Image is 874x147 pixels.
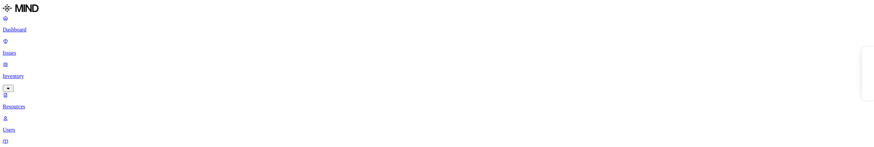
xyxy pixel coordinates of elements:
[3,62,871,91] a: Inventory
[3,73,871,79] p: Inventory
[3,127,871,133] p: Users
[3,3,871,15] a: MIND
[3,3,39,14] img: MIND
[3,104,871,110] p: Resources
[3,92,871,110] a: Resources
[3,38,871,56] a: Issues
[3,27,871,33] p: Dashboard
[3,115,871,133] a: Users
[3,50,871,56] p: Issues
[3,15,871,33] a: Dashboard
